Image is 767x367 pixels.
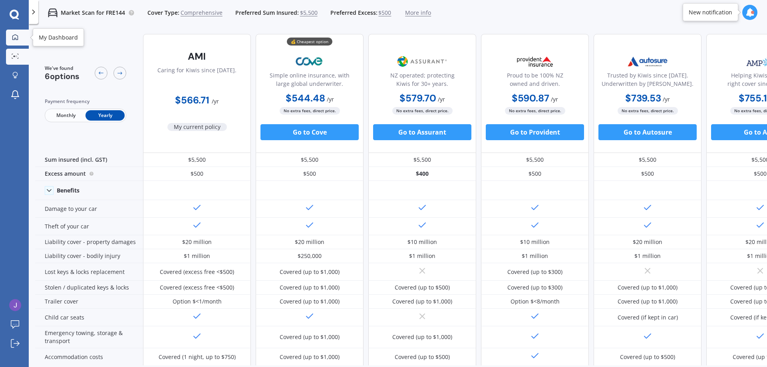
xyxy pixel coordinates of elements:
div: $10 million [407,238,437,246]
div: $1 million [634,252,661,260]
img: Assurant.png [396,52,449,71]
div: My Dashboard [39,34,78,42]
div: Covered (excess free <$500) [160,284,234,292]
div: $500 [594,167,701,181]
div: Payment frequency [45,97,126,105]
span: Cover Type: [147,9,179,17]
span: 6 options [45,71,79,81]
div: Option $<1/month [173,298,222,306]
span: More info [405,9,431,17]
b: $590.87 [512,92,549,104]
div: $20 million [182,238,212,246]
div: Excess amount [35,167,143,181]
span: Comprehensive [181,9,223,17]
div: $500 [481,167,589,181]
div: Liability cover - property damages [35,235,143,249]
div: $5,500 [256,153,364,167]
div: $20 million [295,238,324,246]
img: Provident.png [509,52,561,71]
div: Benefits [57,187,79,194]
div: Covered (up to $500) [395,284,450,292]
div: Stolen / duplicated keys & locks [35,281,143,295]
div: Sum insured (incl. GST) [35,153,143,167]
div: Liability cover - bodily injury [35,249,143,263]
div: $5,500 [481,153,589,167]
div: $5,500 [594,153,701,167]
div: Covered (up to $1,000) [618,298,678,306]
div: Covered (excess free <$500) [160,268,234,276]
span: Yearly [85,110,125,121]
div: $5,500 [368,153,476,167]
b: $739.53 [625,92,661,104]
div: Covered (up to $1,000) [280,268,340,276]
button: Go to Assurant [373,124,471,140]
img: ACg8ocKX2wV6OppneTc4gpKSQqBbA0ato0q_2BNlMqVe1Fo2=s96-c [9,299,21,311]
div: Covered (up to $1,000) [280,298,340,306]
span: No extra fees, direct price. [280,107,340,115]
img: AMI-text-1.webp [171,46,223,66]
span: Preferred Excess: [330,9,378,17]
span: No extra fees, direct price. [392,107,453,115]
div: Covered (up to $1,000) [392,298,452,306]
span: / yr [663,95,670,103]
div: $400 [368,167,476,181]
button: Go to Cove [260,124,359,140]
div: $20 million [633,238,662,246]
div: Covered (up to $1,000) [618,284,678,292]
div: $250,000 [298,252,322,260]
div: Covered (up to $1,000) [280,353,340,361]
div: Covered (up to $1,000) [280,284,340,292]
span: / yr [551,95,558,103]
p: Market Scan for FRE144 [61,9,125,17]
div: Covered (1 night, up to $750) [159,353,236,361]
div: $5,500 [143,153,251,167]
div: NZ operated; protecting Kiwis for 30+ years. [375,71,469,91]
div: Lost keys & locks replacement [35,263,143,281]
span: / yr [327,95,334,103]
button: Go to Autosure [598,124,697,140]
div: $500 [143,167,251,181]
span: / yr [438,95,445,103]
div: $500 [256,167,364,181]
div: $1 million [522,252,548,260]
div: Theft of your car [35,218,143,235]
div: Covered (if kept in car) [618,313,678,321]
span: We've found [45,65,79,72]
b: $579.70 [399,92,436,104]
div: Covered (up to $500) [620,353,675,361]
div: Child car seats [35,309,143,326]
div: Simple online insurance, with large global underwriter. [262,71,357,91]
div: Covered (up to $1,000) [392,333,452,341]
div: $10 million [520,238,550,246]
div: Covered (up to $500) [395,353,450,361]
div: Damage to your car [35,200,143,218]
div: Proud to be 100% NZ owned and driven. [488,71,582,91]
span: Monthly [46,110,85,121]
img: car.f15378c7a67c060ca3f3.svg [48,8,58,18]
button: Go to Provident [486,124,584,140]
img: Autosure.webp [621,52,674,71]
span: Preferred Sum Insured: [235,9,299,17]
div: 💰 Cheapest option [287,38,332,46]
span: No extra fees, direct price. [618,107,678,115]
div: Covered (up to $1,000) [280,333,340,341]
div: Covered (up to $300) [507,268,562,276]
span: $500 [378,9,391,17]
span: $5,500 [300,9,318,17]
b: $544.48 [286,92,325,104]
img: Cove.webp [283,52,336,71]
div: $1 million [184,252,210,260]
div: Trusted by Kiwis since [DATE]. Underwritten by [PERSON_NAME]. [600,71,695,91]
div: Accommodation costs [35,348,143,366]
div: New notification [689,8,732,16]
span: / yr [212,97,219,105]
div: Covered (up to $300) [507,284,562,292]
b: $566.71 [175,94,209,106]
span: No extra fees, direct price. [505,107,565,115]
div: Emergency towing, storage & transport [35,326,143,348]
div: Caring for Kiwis since [DATE]. [157,66,236,86]
div: Option $<8/month [511,298,560,306]
span: My current policy [167,123,227,131]
div: $1 million [409,252,435,260]
div: Trailer cover [35,295,143,309]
